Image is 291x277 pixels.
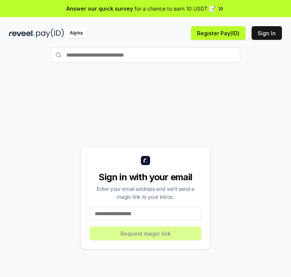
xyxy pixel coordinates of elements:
[66,28,87,38] div: Alpha
[135,5,216,13] span: for a chance to earn 10 USDT 📝
[90,171,201,183] div: Sign in with your email
[90,185,201,201] div: Enter your email address and we’ll send a magic link to your inbox.
[9,28,34,38] img: reveel_dark
[191,26,246,40] button: Register Pay(ID)
[141,156,150,165] img: logo_small
[36,28,64,38] img: pay_id
[252,26,282,40] button: Sign In
[66,5,133,13] span: Answer our quick survey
